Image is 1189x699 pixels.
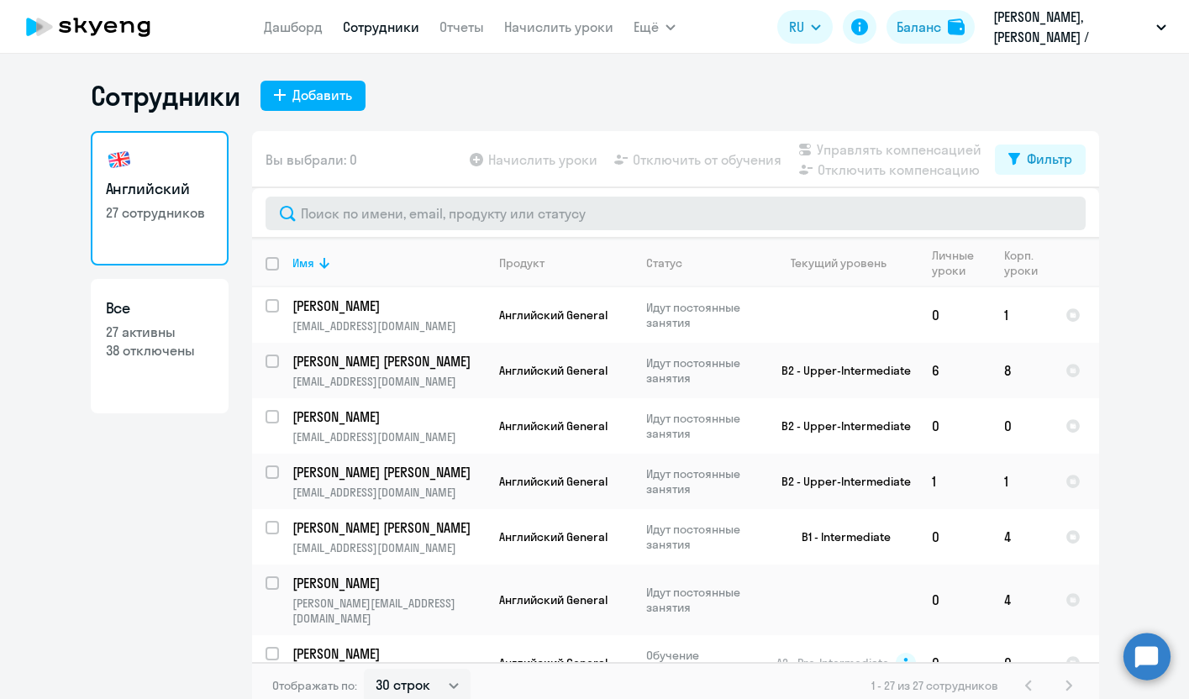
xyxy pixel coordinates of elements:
[260,81,366,111] button: Добавить
[499,418,608,434] span: Английский General
[991,454,1052,509] td: 1
[762,398,918,454] td: B2 - Upper-Intermediate
[948,18,965,35] img: balance
[871,678,998,693] span: 1 - 27 из 27 сотрудников
[499,655,608,670] span: Английский General
[292,596,485,626] p: [PERSON_NAME][EMAIL_ADDRESS][DOMAIN_NAME]
[292,255,485,271] div: Имя
[1004,248,1051,278] div: Корп. уроки
[918,509,991,565] td: 0
[499,474,608,489] span: Английский General
[991,343,1052,398] td: 8
[91,279,229,413] a: Все27 активны38 отключены
[292,407,482,426] p: [PERSON_NAME]
[292,574,485,592] a: [PERSON_NAME]
[646,255,761,271] div: Статус
[762,509,918,565] td: B1 - Intermediate
[91,131,229,265] a: Английский27 сотрудников
[106,146,133,173] img: english
[646,585,761,615] p: Идут постоянные занятия
[791,255,886,271] div: Текущий уровень
[646,648,761,678] p: Обучение остановлено
[918,398,991,454] td: 0
[646,255,682,271] div: Статус
[776,255,918,271] div: Текущий уровень
[292,429,485,444] p: [EMAIL_ADDRESS][DOMAIN_NAME]
[995,145,1086,175] button: Фильтр
[985,7,1175,47] button: [PERSON_NAME], [PERSON_NAME] / YouHodler
[292,540,485,555] p: [EMAIL_ADDRESS][DOMAIN_NAME]
[292,518,482,537] p: [PERSON_NAME] [PERSON_NAME]
[499,255,632,271] div: Продукт
[106,203,213,222] p: 27 сотрудников
[1027,149,1072,169] div: Фильтр
[991,398,1052,454] td: 0
[993,7,1150,47] p: [PERSON_NAME], [PERSON_NAME] / YouHodler
[499,592,608,607] span: Английский General
[932,248,979,278] div: Личные уроки
[499,529,608,544] span: Английский General
[292,374,485,389] p: [EMAIL_ADDRESS][DOMAIN_NAME]
[292,574,482,592] p: [PERSON_NAME]
[886,10,975,44] button: Балансbalance
[646,355,761,386] p: Идут постоянные занятия
[991,565,1052,635] td: 4
[504,18,613,35] a: Начислить уроки
[646,411,761,441] p: Идут постоянные занятия
[292,255,314,271] div: Имя
[292,407,485,426] a: [PERSON_NAME]
[106,297,213,319] h3: Все
[646,466,761,497] p: Идут постоянные занятия
[292,463,482,481] p: [PERSON_NAME] [PERSON_NAME]
[292,485,485,500] p: [EMAIL_ADDRESS][DOMAIN_NAME]
[343,18,419,35] a: Сотрудники
[292,352,482,371] p: [PERSON_NAME] [PERSON_NAME]
[499,307,608,323] span: Английский General
[762,343,918,398] td: B2 - Upper-Intermediate
[991,635,1052,691] td: 0
[932,248,990,278] div: Личные уроки
[292,297,485,315] a: [PERSON_NAME]
[292,644,485,663] a: [PERSON_NAME]
[991,509,1052,565] td: 4
[991,287,1052,343] td: 1
[292,297,482,315] p: [PERSON_NAME]
[918,454,991,509] td: 1
[292,463,485,481] a: [PERSON_NAME] [PERSON_NAME]
[266,150,357,170] span: Вы выбрали: 0
[918,287,991,343] td: 0
[1004,248,1040,278] div: Корп. уроки
[499,363,608,378] span: Английский General
[918,635,991,691] td: 0
[439,18,484,35] a: Отчеты
[634,10,676,44] button: Ещё
[918,565,991,635] td: 0
[776,655,889,670] span: A2 - Pre-Intermediate
[789,17,804,37] span: RU
[646,522,761,552] p: Идут постоянные занятия
[292,518,485,537] a: [PERSON_NAME] [PERSON_NAME]
[264,18,323,35] a: Дашборд
[292,352,485,371] a: [PERSON_NAME] [PERSON_NAME]
[918,343,991,398] td: 6
[499,255,545,271] div: Продукт
[106,341,213,360] p: 38 отключены
[106,323,213,341] p: 27 активны
[762,454,918,509] td: B2 - Upper-Intermediate
[292,644,482,663] p: [PERSON_NAME]
[266,197,1086,230] input: Поиск по имени, email, продукту или статусу
[634,17,659,37] span: Ещё
[646,300,761,330] p: Идут постоянные занятия
[106,178,213,200] h3: Английский
[897,17,941,37] div: Баланс
[777,10,833,44] button: RU
[91,79,240,113] h1: Сотрудники
[292,318,485,334] p: [EMAIL_ADDRESS][DOMAIN_NAME]
[272,678,357,693] span: Отображать по:
[292,85,352,105] div: Добавить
